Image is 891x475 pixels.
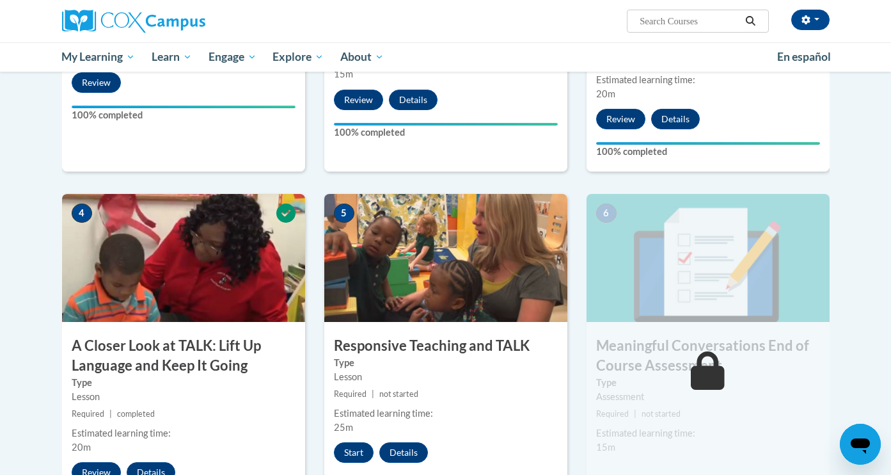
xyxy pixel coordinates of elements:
[61,49,135,65] span: My Learning
[334,90,383,110] button: Review
[72,426,296,440] div: Estimated learning time:
[596,426,820,440] div: Estimated learning time:
[642,409,681,419] span: not started
[334,370,558,384] div: Lesson
[62,10,205,33] img: Cox Campus
[334,442,374,463] button: Start
[340,49,384,65] span: About
[72,390,296,404] div: Lesson
[596,442,615,453] span: 15m
[596,409,629,419] span: Required
[272,49,324,65] span: Explore
[54,42,144,72] a: My Learning
[741,13,760,29] button: Search
[209,49,256,65] span: Engage
[334,389,367,399] span: Required
[334,123,558,125] div: Your progress
[72,376,296,390] label: Type
[62,194,305,322] img: Course Image
[596,109,645,129] button: Review
[62,10,305,33] a: Cox Campus
[777,50,831,63] span: En español
[587,336,830,376] h3: Meaningful Conversations End of Course Assessment
[334,68,353,79] span: 15m
[264,42,332,72] a: Explore
[334,125,558,140] label: 100% completed
[596,204,617,223] span: 6
[769,44,839,70] a: En español
[840,424,881,465] iframe: Button to launch messaging window
[334,204,354,223] span: 5
[389,90,438,110] button: Details
[72,204,92,223] span: 4
[62,336,305,376] h3: A Closer Look at TALK: Lift Up Language and Keep It Going
[596,376,820,390] label: Type
[324,336,567,356] h3: Responsive Teaching and TALK
[334,422,353,433] span: 25m
[596,73,820,87] div: Estimated learning time:
[72,72,121,93] button: Review
[372,389,374,399] span: |
[72,106,296,108] div: Your progress
[109,409,112,419] span: |
[143,42,200,72] a: Learn
[200,42,265,72] a: Engage
[72,442,91,453] span: 20m
[596,88,615,99] span: 20m
[72,409,104,419] span: Required
[791,10,830,30] button: Account Settings
[596,390,820,404] div: Assessment
[596,145,820,159] label: 100% completed
[634,409,636,419] span: |
[332,42,392,72] a: About
[43,42,849,72] div: Main menu
[152,49,192,65] span: Learn
[379,389,418,399] span: not started
[334,356,558,370] label: Type
[651,109,700,129] button: Details
[117,409,155,419] span: completed
[638,13,741,29] input: Search Courses
[587,194,830,322] img: Course Image
[324,194,567,322] img: Course Image
[596,142,820,145] div: Your progress
[72,108,296,122] label: 100% completed
[334,407,558,421] div: Estimated learning time:
[379,442,428,463] button: Details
